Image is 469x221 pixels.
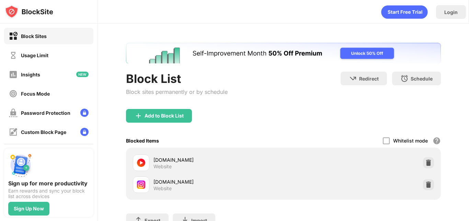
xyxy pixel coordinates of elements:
img: password-protection-off.svg [9,109,18,117]
img: new-icon.svg [76,72,89,77]
div: [DOMAIN_NAME] [153,178,284,185]
iframe: Banner [126,43,441,63]
img: insights-off.svg [9,70,18,79]
div: Whitelist mode [393,138,428,144]
div: Block Sites [21,33,47,39]
img: logo-blocksite.svg [5,5,53,19]
div: Sign Up Now [14,206,44,211]
img: lock-menu.svg [80,128,89,136]
div: Earn rewards and sync your block list across devices [8,188,89,199]
img: time-usage-off.svg [9,51,18,60]
div: Block List [126,72,228,86]
div: Website [153,185,172,192]
div: Blocked Items [126,138,159,144]
div: Add to Block List [145,113,184,119]
img: block-on.svg [9,32,18,40]
div: Website [153,163,172,170]
img: favicons [137,159,145,167]
div: Usage Limit [21,52,48,58]
div: Schedule [411,76,433,82]
div: Login [444,9,458,15]
div: Focus Mode [21,91,50,97]
img: favicons [137,181,145,189]
div: [DOMAIN_NAME] [153,156,284,163]
div: Sign up for more productivity [8,180,89,187]
div: Block sites permanently or by schedule [126,88,228,95]
img: lock-menu.svg [80,109,89,117]
div: Password Protection [21,110,70,116]
div: Redirect [359,76,379,82]
div: Insights [21,72,40,77]
div: Custom Block Page [21,129,66,135]
div: animation [381,5,428,19]
img: focus-off.svg [9,89,18,98]
img: push-signup.svg [8,152,33,177]
img: customize-block-page-off.svg [9,128,18,136]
